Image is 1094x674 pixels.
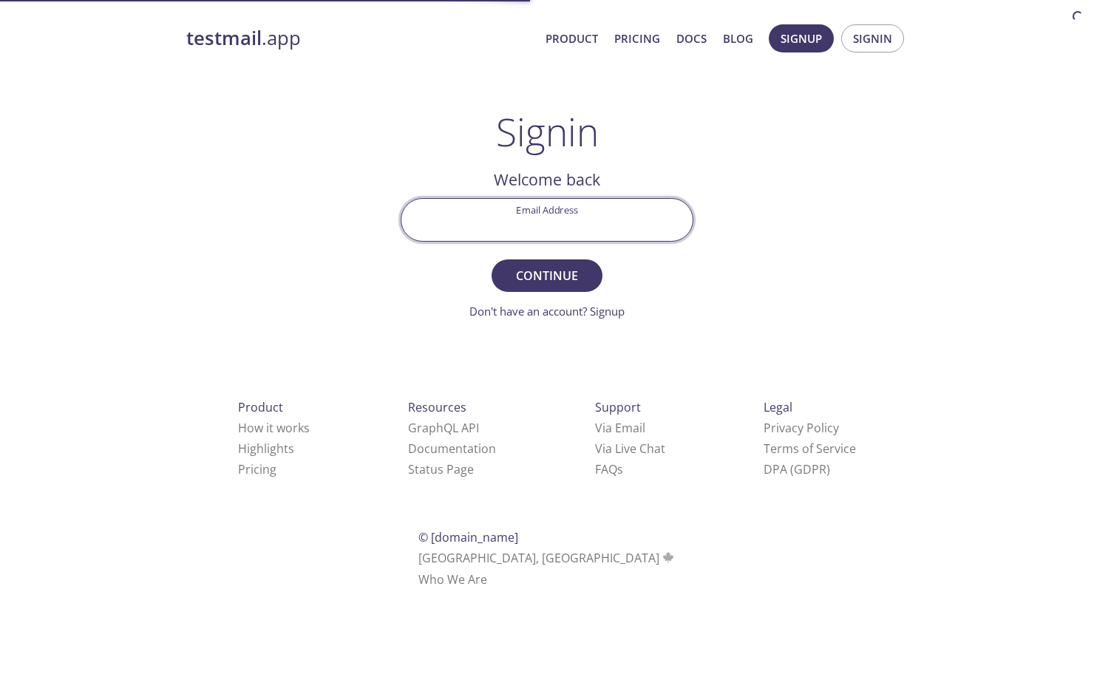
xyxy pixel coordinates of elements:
[595,399,641,415] span: Support
[418,571,487,588] a: Who We Are
[186,25,262,51] strong: testmail
[617,461,623,477] span: s
[238,440,294,457] a: Highlights
[408,461,474,477] a: Status Page
[238,461,276,477] a: Pricing
[186,26,534,51] a: testmail.app
[546,29,598,48] a: Product
[781,29,822,48] span: Signup
[595,420,645,436] a: Via Email
[841,24,904,52] button: Signin
[492,259,602,292] button: Continue
[853,29,892,48] span: Signin
[614,29,660,48] a: Pricing
[238,420,310,436] a: How it works
[764,461,830,477] a: DPA (GDPR)
[408,440,496,457] a: Documentation
[418,529,518,545] span: © [DOMAIN_NAME]
[764,399,792,415] span: Legal
[496,109,599,154] h1: Signin
[418,550,676,566] span: [GEOGRAPHIC_DATA], [GEOGRAPHIC_DATA]
[508,265,586,286] span: Continue
[769,24,834,52] button: Signup
[764,420,839,436] a: Privacy Policy
[238,399,283,415] span: Product
[595,461,623,477] a: FAQ
[723,29,753,48] a: Blog
[595,440,665,457] a: Via Live Chat
[764,440,856,457] a: Terms of Service
[676,29,707,48] a: Docs
[469,304,625,319] a: Don't have an account? Signup
[401,167,693,192] h2: Welcome back
[408,399,466,415] span: Resources
[408,420,479,436] a: GraphQL API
